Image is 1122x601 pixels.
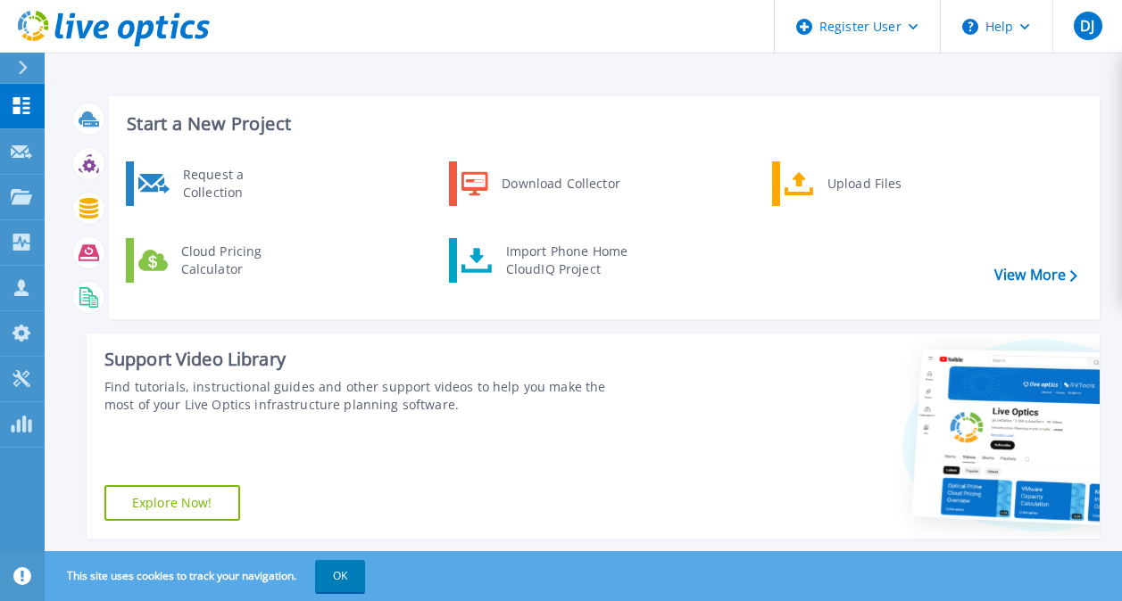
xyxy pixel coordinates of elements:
div: Request a Collection [174,166,304,202]
a: Cloud Pricing Calculator [126,238,309,283]
a: Explore Now! [104,485,240,521]
span: This site uses cookies to track your navigation. [49,560,365,592]
a: View More [994,267,1077,284]
a: Request a Collection [126,161,309,206]
div: Download Collector [493,166,627,202]
a: Upload Files [772,161,955,206]
div: Find tutorials, instructional guides and other support videos to help you make the most of your L... [104,378,631,414]
div: Support Video Library [104,348,631,371]
span: DJ [1080,19,1094,33]
a: Download Collector [449,161,632,206]
div: Import Phone Home CloudIQ Project [497,243,636,278]
div: Cloud Pricing Calculator [172,243,304,278]
h3: Start a New Project [127,114,1076,134]
div: Upload Files [819,166,951,202]
button: OK [315,560,365,592]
